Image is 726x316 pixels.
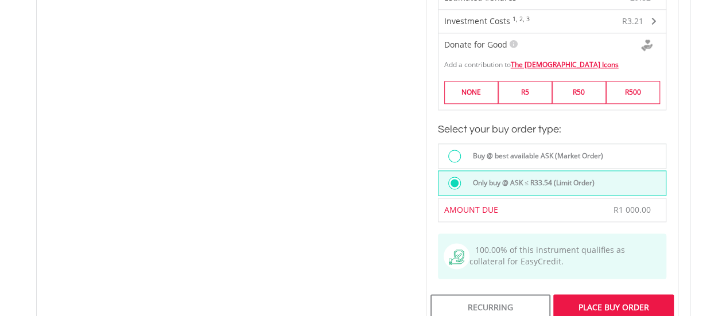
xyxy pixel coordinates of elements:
sup: 1, 2, 3 [513,15,530,23]
label: R50 [552,81,606,103]
label: Buy @ best available ASK (Market Order) [466,150,603,162]
label: NONE [444,81,498,103]
label: R5 [498,81,552,103]
h3: Select your buy order type: [438,122,666,138]
span: AMOUNT DUE [444,204,498,215]
img: collateral-qualifying-green.svg [449,249,464,265]
img: Donte For Good [641,40,653,51]
label: Only buy @ ASK ≤ R33.54 (Limit Order) [466,177,595,189]
span: Investment Costs [444,15,510,26]
span: R1 000.00 [614,204,651,215]
div: Add a contribution to [438,54,666,69]
span: Donate for Good [444,39,507,50]
a: The [DEMOGRAPHIC_DATA] Icons [511,60,619,69]
span: 100.00% of this instrument qualifies as collateral for EasyCredit. [469,244,625,267]
label: R500 [606,81,660,103]
span: R3.21 [622,15,643,26]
